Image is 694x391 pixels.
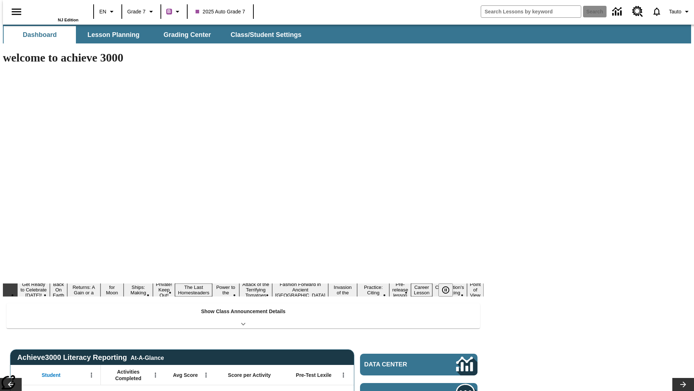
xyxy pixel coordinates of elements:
span: Student [42,372,60,378]
button: Open side menu [6,1,27,22]
button: Slide 7 The Last Homesteaders [175,283,212,297]
span: Score per Activity [228,372,271,378]
div: SubNavbar [3,26,308,43]
span: Dashboard [23,31,57,39]
button: Open Menu [338,370,349,381]
a: Notifications [647,2,666,21]
input: search field [481,6,581,17]
div: Home [31,3,78,22]
span: NJ Edition [58,18,78,22]
p: Show Class Announcement Details [201,308,286,315]
button: Grading Center [151,26,223,43]
span: 2025 Auto Grade 7 [196,8,245,16]
span: EN [99,8,106,16]
a: Resource Center, Will open in new tab [628,2,647,21]
button: Boost Class color is purple. Change class color [163,5,185,18]
span: Data Center [364,361,432,368]
button: Slide 4 Time for Moon Rules? [100,278,124,302]
div: At-A-Glance [130,353,164,361]
button: Pause [438,283,453,297]
button: Slide 1 Get Ready to Celebrate Juneteenth! [17,281,50,299]
span: Achieve3000 Literacy Reporting [17,353,164,362]
button: Slide 3 Free Returns: A Gain or a Drain? [67,278,100,302]
button: Slide 14 Career Lesson [411,283,432,297]
span: B [167,7,171,16]
button: Class/Student Settings [225,26,307,43]
button: Open Menu [86,370,97,381]
span: Activities Completed [104,369,152,382]
span: Grade 7 [127,8,146,16]
button: Lesson Planning [77,26,150,43]
button: Slide 13 Pre-release lesson [389,281,411,299]
button: Dashboard [4,26,76,43]
button: Slide 6 Private! Keep Out! [153,281,175,299]
button: Slide 8 Solar Power to the People [212,278,239,302]
button: Open Menu [150,370,161,381]
button: Slide 5 Cruise Ships: Making Waves [124,278,153,302]
button: Slide 11 The Invasion of the Free CD [328,278,357,302]
a: Data Center [608,2,628,22]
button: Slide 12 Mixed Practice: Citing Evidence [357,278,389,302]
button: Slide 10 Fashion Forward in Ancient Rome [272,281,328,299]
div: Show Class Announcement Details [7,303,480,328]
span: Avg Score [173,372,198,378]
span: Grading Center [163,31,211,39]
span: Class/Student Settings [231,31,301,39]
a: Home [31,3,78,18]
button: Slide 16 Point of View [467,281,484,299]
button: Grade: Grade 7, Select a grade [124,5,158,18]
span: Tauto [669,8,681,16]
a: Data Center [360,354,477,375]
h1: welcome to achieve 3000 [3,51,484,64]
button: Lesson carousel, Next [672,378,694,391]
button: Profile/Settings [666,5,694,18]
button: Slide 9 Attack of the Terrifying Tomatoes [239,281,272,299]
button: Language: EN, Select a language [96,5,119,18]
span: Pre-Test Lexile [296,372,332,378]
div: Pause [438,283,460,297]
button: Slide 2 Back On Earth [50,281,67,299]
button: Open Menu [201,370,211,381]
div: SubNavbar [3,25,691,43]
span: Lesson Planning [87,31,140,39]
button: Slide 15 The Constitution's Balancing Act [432,278,467,302]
